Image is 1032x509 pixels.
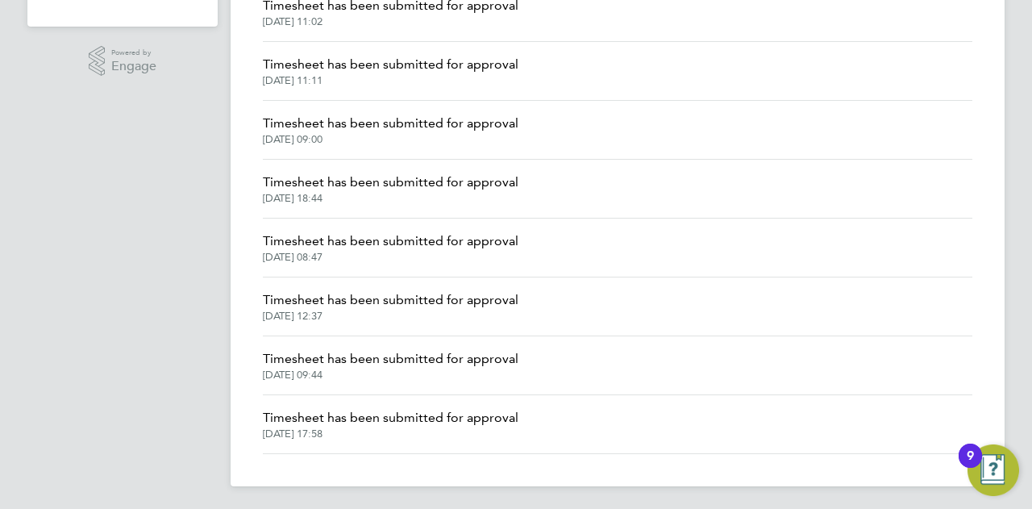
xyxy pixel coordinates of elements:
span: Timesheet has been submitted for approval [263,408,518,428]
span: Timesheet has been submitted for approval [263,114,518,133]
a: Timesheet has been submitted for approval[DATE] 09:44 [263,349,518,382]
a: Powered byEngage [89,46,157,77]
a: Timesheet has been submitted for approval[DATE] 11:11 [263,55,518,87]
span: [DATE] 18:44 [263,192,518,205]
span: [DATE] 17:58 [263,428,518,440]
span: Timesheet has been submitted for approval [263,349,518,369]
span: [DATE] 12:37 [263,310,518,323]
span: [DATE] 08:47 [263,251,518,264]
a: Timesheet has been submitted for approval[DATE] 18:44 [263,173,518,205]
a: Timesheet has been submitted for approval[DATE] 17:58 [263,408,518,440]
a: Timesheet has been submitted for approval[DATE] 08:47 [263,232,518,264]
span: [DATE] 11:02 [263,15,518,28]
span: Powered by [111,46,156,60]
span: Timesheet has been submitted for approval [263,55,518,74]
a: Timesheet has been submitted for approval[DATE] 09:00 [263,114,518,146]
button: Open Resource Center, 9 new notifications [967,444,1019,496]
span: Timesheet has been submitted for approval [263,232,518,251]
span: Timesheet has been submitted for approval [263,290,518,310]
span: [DATE] 09:44 [263,369,518,382]
span: Engage [111,60,156,73]
a: Timesheet has been submitted for approval[DATE] 12:37 [263,290,518,323]
span: Timesheet has been submitted for approval [263,173,518,192]
span: [DATE] 09:00 [263,133,518,146]
div: 9 [967,456,974,477]
span: [DATE] 11:11 [263,74,518,87]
